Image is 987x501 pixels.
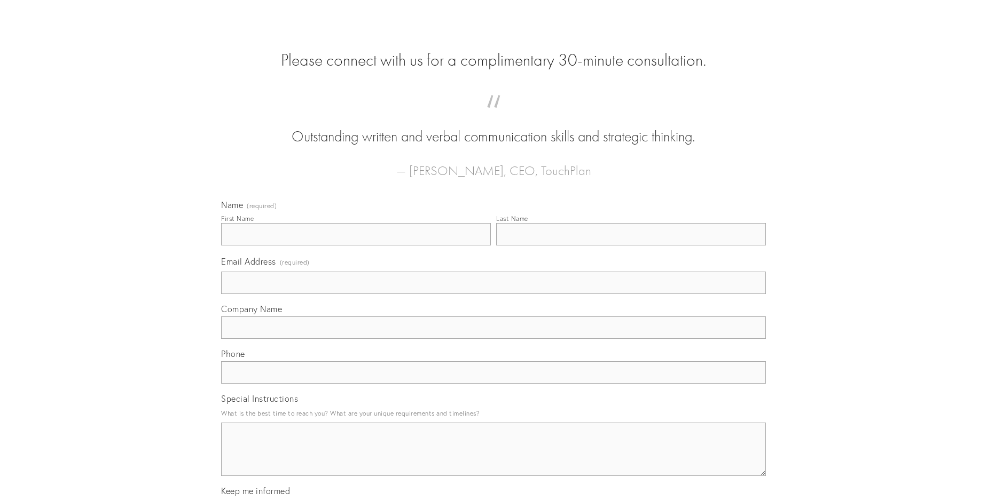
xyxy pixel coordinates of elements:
div: Last Name [496,214,528,222]
div: First Name [221,214,254,222]
figcaption: — [PERSON_NAME], CEO, TouchPlan [238,147,749,181]
span: (required) [280,255,310,269]
span: Keep me informed [221,486,290,496]
span: Phone [221,348,245,359]
span: Email Address [221,256,276,267]
span: Name [221,200,243,210]
blockquote: Outstanding written and verbal communication skills and strategic thinking. [238,106,749,147]
span: (required) [247,203,277,209]
span: Special Instructions [221,393,298,404]
p: What is the best time to reach you? What are your unique requirements and timelines? [221,406,766,420]
span: “ [238,106,749,126]
h2: Please connect with us for a complimentary 30-minute consultation. [221,50,766,70]
span: Company Name [221,304,282,314]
